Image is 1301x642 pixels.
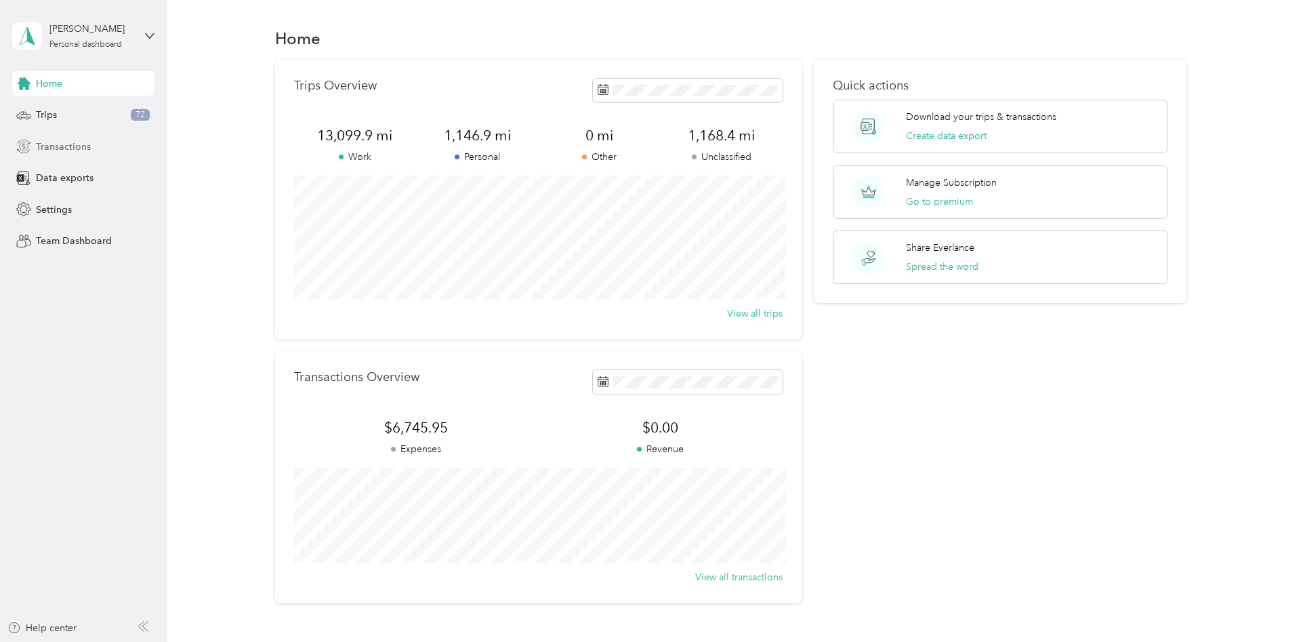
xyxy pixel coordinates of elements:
[906,176,997,190] p: Manage Subscription
[538,150,660,164] p: Other
[906,195,973,209] button: Go to premium
[695,570,783,584] button: View all transactions
[538,126,660,145] span: 0 mi
[36,234,112,248] span: Team Dashboard
[906,241,974,255] p: Share Everlance
[538,442,783,456] p: Revenue
[538,418,783,437] span: $0.00
[36,171,94,185] span: Data exports
[294,418,539,437] span: $6,745.95
[906,129,987,143] button: Create data export
[49,41,122,49] div: Personal dashboard
[294,442,539,456] p: Expenses
[36,77,62,91] span: Home
[416,126,538,145] span: 1,146.9 mi
[906,110,1056,124] p: Download your trips & transactions
[294,150,416,164] p: Work
[36,108,57,122] span: Trips
[416,150,538,164] p: Personal
[131,109,150,121] span: 72
[36,203,72,217] span: Settings
[906,260,978,274] button: Spread the word
[294,79,377,93] p: Trips Overview
[49,22,134,36] div: [PERSON_NAME]
[275,31,321,45] h1: Home
[294,126,416,145] span: 13,099.9 mi
[661,126,783,145] span: 1,168.4 mi
[7,621,77,635] button: Help center
[294,370,419,384] p: Transactions Overview
[1225,566,1301,642] iframe: Everlance-gr Chat Button Frame
[36,140,91,154] span: Transactions
[833,79,1168,93] p: Quick actions
[727,306,783,321] button: View all trips
[661,150,783,164] p: Unclassified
